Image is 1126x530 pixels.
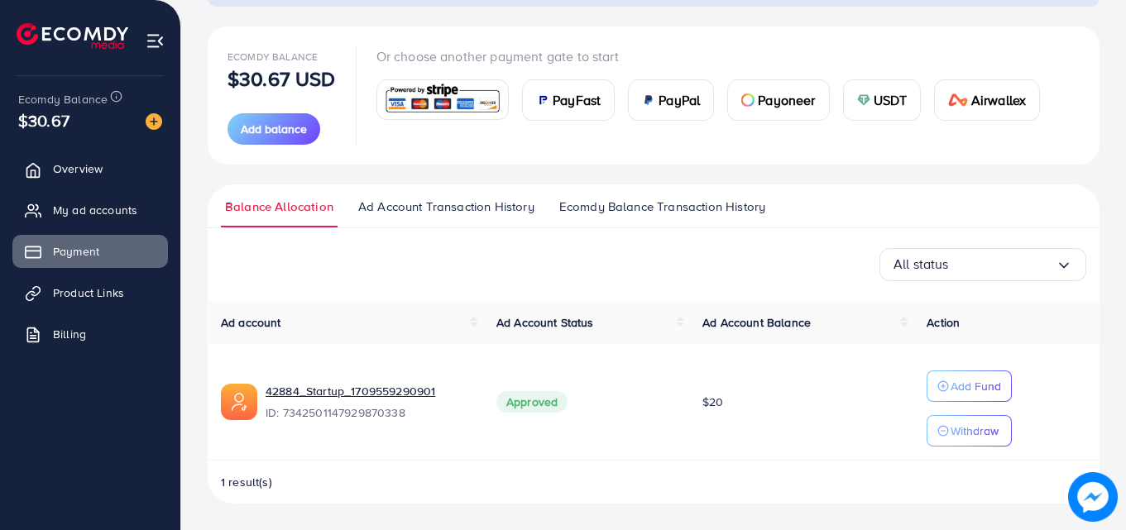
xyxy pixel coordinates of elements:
[382,82,504,117] img: card
[241,121,307,137] span: Add balance
[225,198,333,216] span: Balance Allocation
[874,90,908,110] span: USDT
[758,90,815,110] span: Payoneer
[496,314,594,331] span: Ad Account Status
[53,202,137,218] span: My ad accounts
[17,23,128,49] img: logo
[702,394,723,410] span: $20
[18,108,69,132] span: $30.67
[146,113,162,130] img: image
[927,370,1012,402] button: Add Fund
[894,251,949,277] span: All status
[146,31,165,50] img: menu
[971,90,1026,110] span: Airwallex
[376,79,510,120] a: card
[949,251,1056,277] input: Search for option
[927,314,960,331] span: Action
[951,376,1001,396] p: Add Fund
[12,193,168,227] a: My ad accounts
[358,198,534,216] span: Ad Account Transaction History
[628,79,714,121] a: cardPayPal
[559,198,765,216] span: Ecomdy Balance Transaction History
[1068,472,1118,522] img: image
[948,93,968,107] img: card
[376,46,1054,66] p: Or choose another payment gate to start
[879,248,1086,281] div: Search for option
[659,90,700,110] span: PayPal
[951,421,999,441] p: Withdraw
[53,326,86,342] span: Billing
[221,474,272,490] span: 1 result(s)
[522,79,615,121] a: cardPayFast
[53,243,99,260] span: Payment
[496,391,568,413] span: Approved
[934,79,1040,121] a: cardAirwallex
[12,152,168,185] a: Overview
[221,384,257,420] img: ic-ads-acc.e4c84228.svg
[228,113,320,145] button: Add balance
[221,314,281,331] span: Ad account
[53,160,103,177] span: Overview
[12,276,168,309] a: Product Links
[228,69,336,88] p: $30.67 USD
[857,93,870,107] img: card
[553,90,601,110] span: PayFast
[18,91,108,107] span: Ecomdy Balance
[727,79,829,121] a: cardPayoneer
[642,93,655,107] img: card
[536,93,549,107] img: card
[53,284,124,301] span: Product Links
[843,79,922,121] a: cardUSDT
[741,93,755,107] img: card
[12,235,168,268] a: Payment
[702,314,811,331] span: Ad Account Balance
[266,404,470,421] span: ID: 7342501147929870338
[228,50,318,64] span: Ecomdy Balance
[12,318,168,351] a: Billing
[927,415,1012,446] button: Withdraw
[266,383,470,399] a: 42884_Startup_1709559290901
[266,383,470,421] div: <span class='underline'>42884_Startup_1709559290901</span></br>7342501147929870338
